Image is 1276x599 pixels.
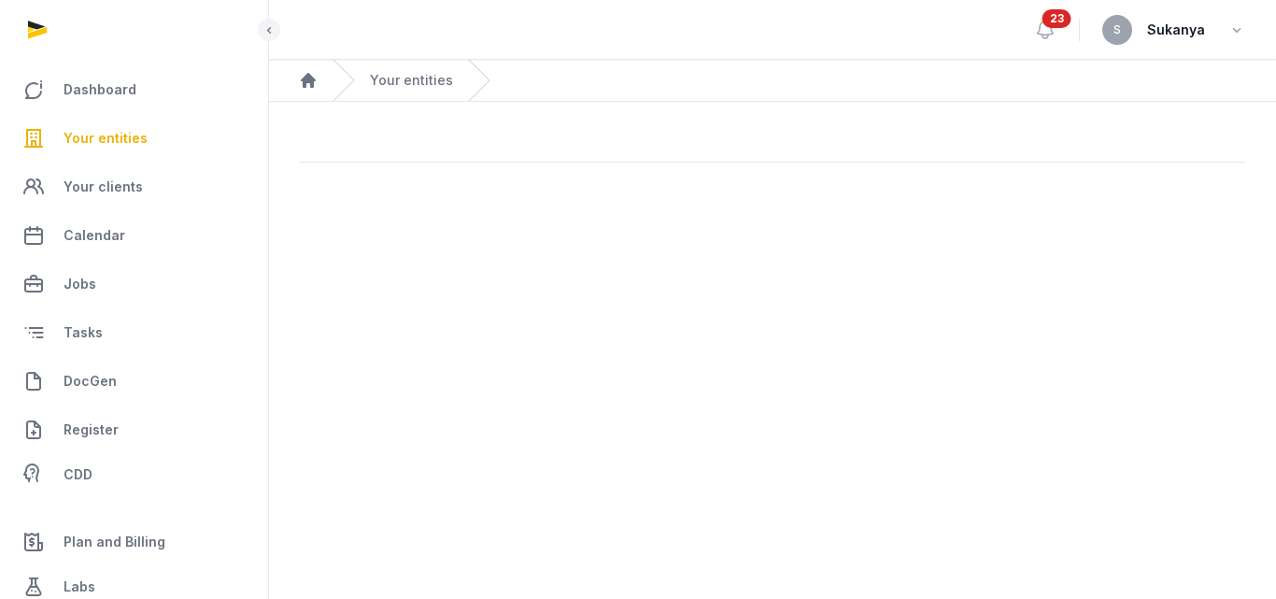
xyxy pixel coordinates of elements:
span: Jobs [64,273,96,295]
a: DocGen [15,359,253,404]
a: Jobs [15,262,253,307]
span: Tasks [64,321,103,344]
a: Register [15,407,253,452]
nav: Breadcrumb [269,60,1276,102]
a: Your clients [15,164,253,209]
button: S [1102,15,1132,45]
span: Calendar [64,224,125,247]
span: Dashboard [64,78,136,101]
span: Labs [64,576,95,598]
a: Calendar [15,213,253,258]
span: S [1113,24,1121,36]
span: DocGen [64,370,117,392]
a: Your entities [370,71,453,90]
span: Register [64,419,119,441]
span: Sukanya [1147,19,1205,41]
a: Dashboard [15,67,253,112]
a: Plan and Billing [15,520,253,564]
span: CDD [64,464,92,486]
span: Your clients [64,176,143,198]
span: 23 [1042,9,1071,28]
span: Plan and Billing [64,531,165,553]
a: Your entities [15,116,253,161]
span: Your entities [64,127,148,150]
a: Tasks [15,310,253,355]
a: CDD [15,456,253,493]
